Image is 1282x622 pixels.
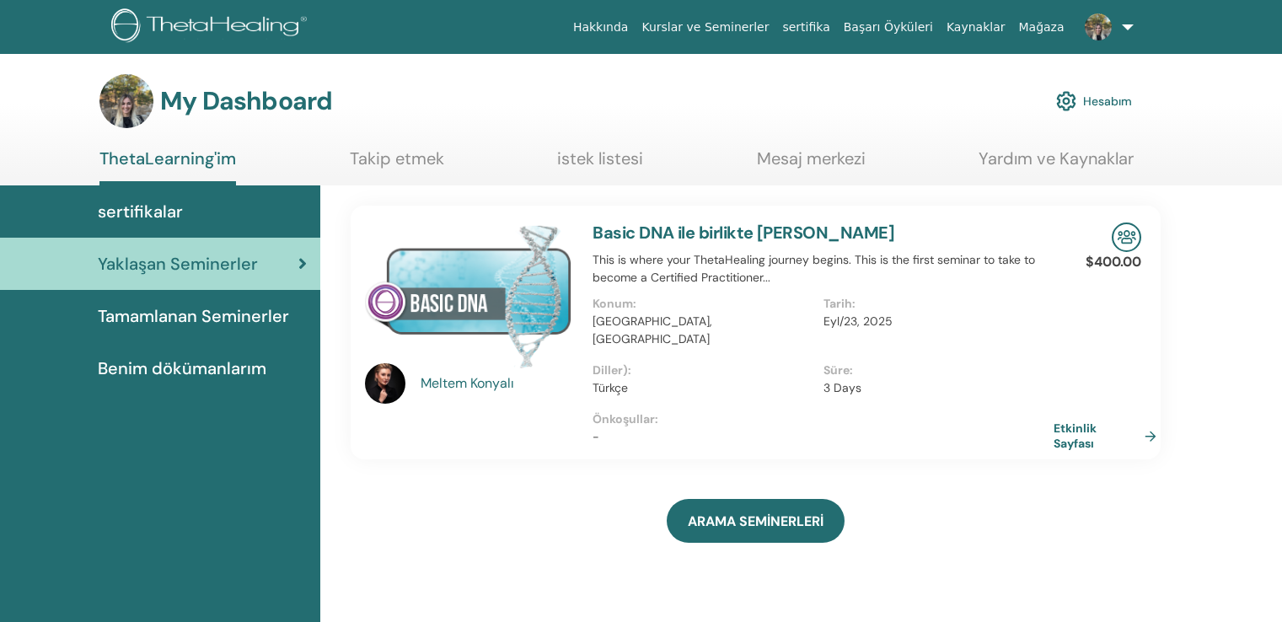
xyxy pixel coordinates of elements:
[593,379,813,397] p: Türkçe
[823,295,1043,313] p: Tarih :
[1086,252,1141,272] p: $400.00
[160,86,332,116] h3: My Dashboard
[566,12,636,43] a: Hakkında
[688,512,823,530] span: ARAMA SEMİNERLERİ
[1112,223,1141,252] img: In-Person Seminar
[557,148,643,181] a: istek listesi
[1054,421,1163,451] a: Etkinlik Sayfası
[635,12,775,43] a: Kurslar ve Seminerler
[99,148,236,185] a: ThetaLearning'im
[98,303,289,329] span: Tamamlanan Seminerler
[421,373,577,394] a: Meltem Konyalı
[593,410,1054,428] p: Önkoşullar :
[823,379,1043,397] p: 3 Days
[823,313,1043,330] p: Eyl/23, 2025
[1056,87,1076,115] img: cog.svg
[940,12,1012,43] a: Kaynaklar
[99,74,153,128] img: default.jpg
[593,313,813,348] p: [GEOGRAPHIC_DATA], [GEOGRAPHIC_DATA]
[757,148,866,181] a: Mesaj merkezi
[1011,12,1070,43] a: Mağaza
[593,428,1054,446] p: -
[365,223,572,368] img: Basic DNA
[350,148,444,181] a: Takip etmek
[979,148,1134,181] a: Yardım ve Kaynaklar
[98,356,266,381] span: Benim dökümanlarım
[1056,83,1132,120] a: Hesabım
[98,199,183,224] span: sertifikalar
[1085,13,1112,40] img: default.jpg
[593,251,1054,287] p: This is where your ThetaHealing journey begins. This is the first seminar to take to become a Cer...
[775,12,836,43] a: sertifika
[365,363,405,404] img: default.jpg
[98,251,258,276] span: Yaklaşan Seminerler
[837,12,940,43] a: Başarı Öyküleri
[593,295,813,313] p: Konum :
[593,362,813,379] p: Diller) :
[823,362,1043,379] p: Süre :
[593,222,894,244] a: Basic DNA ile birlikte [PERSON_NAME]
[667,499,845,543] a: ARAMA SEMİNERLERİ
[111,8,313,46] img: logo.png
